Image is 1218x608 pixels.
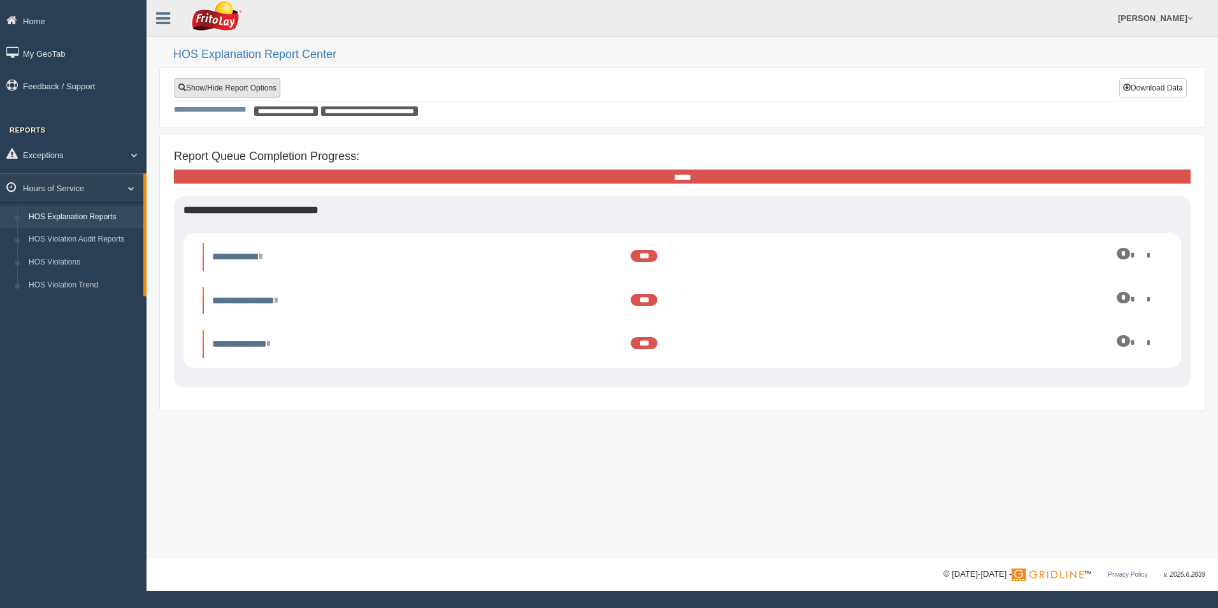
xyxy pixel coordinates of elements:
a: HOS Violations [23,251,143,274]
a: Privacy Policy [1108,571,1147,578]
button: Download Data [1119,78,1187,98]
a: HOS Violation Trend [23,274,143,297]
li: Expand [203,330,1162,358]
div: © [DATE]-[DATE] - ™ [943,568,1205,581]
a: HOS Explanation Reports [23,206,143,229]
span: v. 2025.6.2839 [1164,571,1205,578]
h2: HOS Explanation Report Center [173,48,1205,61]
h4: Report Queue Completion Progress: [174,150,1191,163]
li: Expand [203,243,1162,271]
img: Gridline [1012,568,1084,581]
a: HOS Violation Audit Reports [23,228,143,251]
li: Expand [203,287,1162,315]
a: Show/Hide Report Options [175,78,280,98]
